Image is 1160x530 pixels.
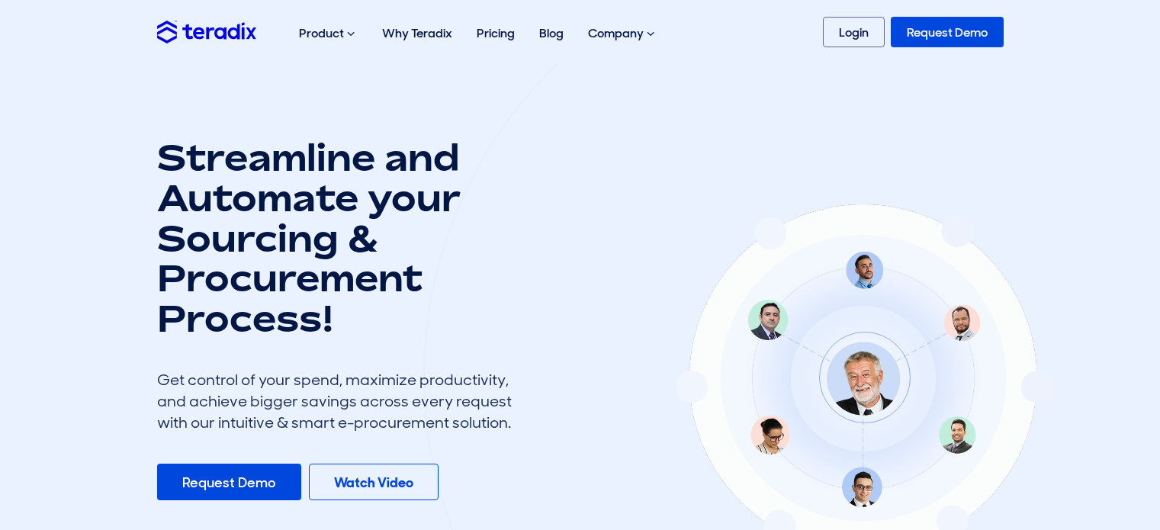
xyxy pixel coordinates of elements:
[157,464,301,500] a: Request Demo
[823,17,885,47] a: Login
[464,9,527,57] a: Pricing
[576,9,670,58] div: Company
[287,9,370,58] div: Product
[1059,429,1139,509] iframe: Chatbot
[334,474,413,492] b: Watch Video
[157,21,256,43] img: Teradix logo
[891,17,1004,47] a: Request Demo
[157,369,523,433] div: Get control of your spend, maximize productivity, and achieve bigger savings across every request...
[157,137,523,339] h1: Streamline and Automate your Sourcing & Procurement Process!
[527,9,576,57] a: Blog
[309,464,439,500] a: Watch Video
[370,9,464,57] a: Why Teradix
